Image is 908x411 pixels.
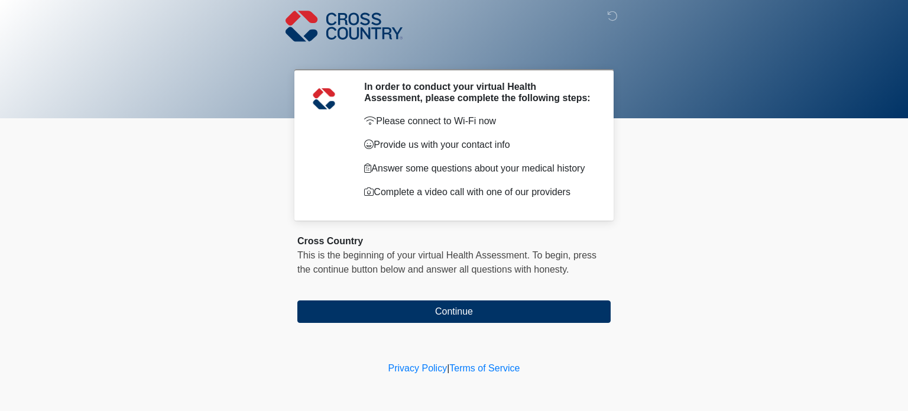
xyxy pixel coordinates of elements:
p: Provide us with your contact info [364,138,593,152]
img: Agent Avatar [306,81,342,116]
h1: ‎ ‎ ‎ [288,43,620,64]
a: | [447,363,449,373]
span: This is the beginning of your virtual Health Assessment. [297,250,530,260]
img: Cross Country Logo [286,9,403,43]
p: Please connect to Wi-Fi now [364,114,593,128]
button: Continue [297,300,611,323]
a: Terms of Service [449,363,520,373]
span: press the continue button below and answer all questions with honesty. [297,250,596,274]
h2: In order to conduct your virtual Health Assessment, please complete the following steps: [364,81,593,103]
a: Privacy Policy [388,363,447,373]
p: Answer some questions about your medical history [364,161,593,176]
span: To begin, [533,250,573,260]
p: Complete a video call with one of our providers [364,185,593,199]
div: Cross Country [297,234,611,248]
